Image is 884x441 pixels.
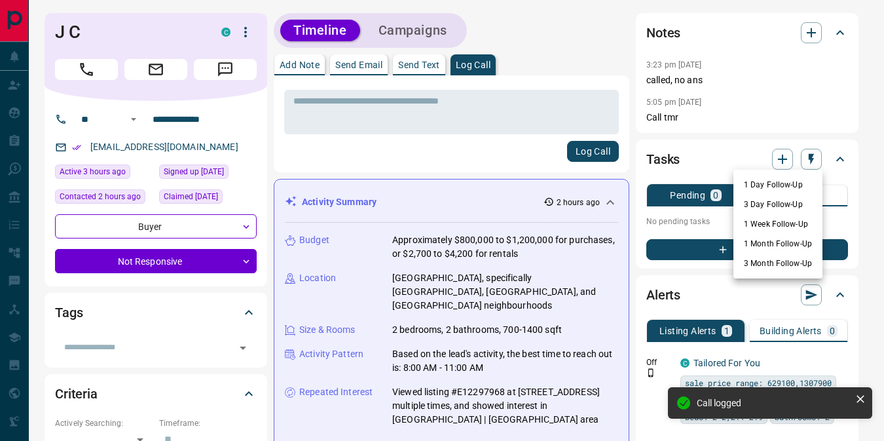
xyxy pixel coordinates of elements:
li: 1 Day Follow-Up [733,175,822,195]
div: Call logged [697,398,850,408]
li: 1 Month Follow-Up [733,234,822,254]
li: 3 Month Follow-Up [733,254,822,273]
li: 3 Day Follow-Up [733,195,822,214]
li: 1 Week Follow-Up [733,214,822,234]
